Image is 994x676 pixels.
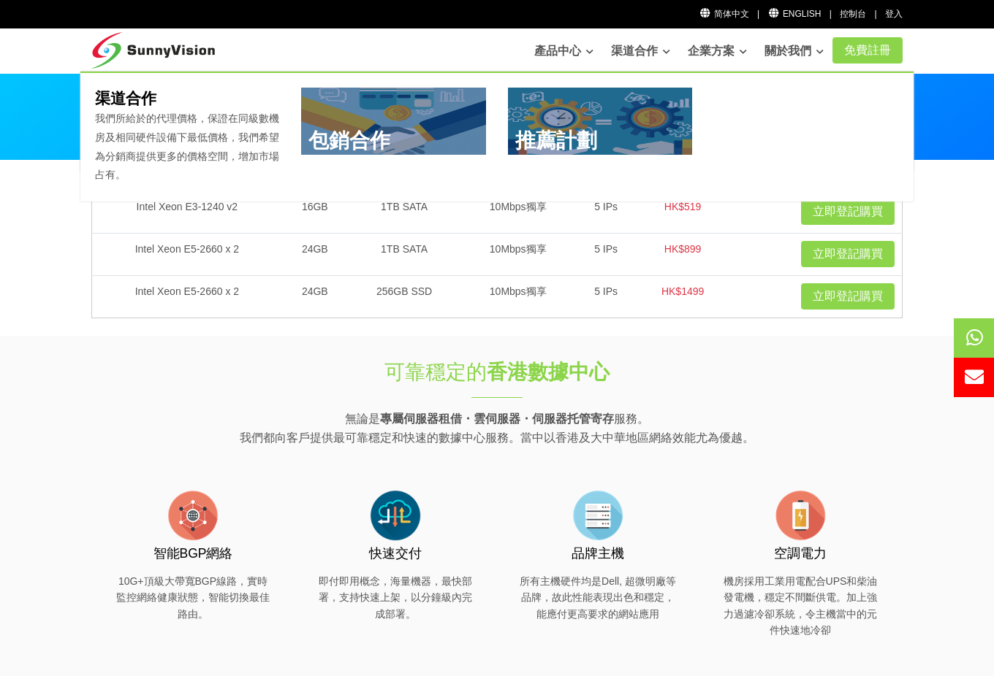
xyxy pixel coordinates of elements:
[875,7,877,21] li: |
[113,545,273,563] h3: 智能BGP網絡
[92,275,282,318] td: Intel Xeon E5-2660 x 2
[282,233,348,275] td: 24GB
[637,191,729,233] td: HK$519
[721,545,880,563] h3: 空調電力
[771,486,830,545] img: flat-battery.png
[348,275,460,318] td: 256GB SSD
[801,199,895,225] a: 立即登記購買
[80,72,914,201] div: 渠道合作
[637,275,729,318] td: HK$1499
[366,486,425,545] img: flat-cloud-in-out.png
[348,233,460,275] td: 1TB SATA
[316,573,475,622] p: 即付即用概念，海量機器，最快部署，支持快速上架，以分鐘級內完成部署。
[575,275,637,318] td: 5 IPs
[575,191,637,233] td: 5 IPs
[282,275,348,318] td: 24GB
[801,283,895,310] a: 立即登記購買
[92,233,282,275] td: Intel Xeon E5-2660 x 2
[518,545,678,563] h3: 品牌主機
[765,37,824,66] a: 關於我們
[487,361,610,383] strong: 香港數據中心
[91,410,903,447] p: 無論是 服務。 我們都向客戶提供最可靠穩定和快速的數據中心服務。當中以香港及大中華地區網絡效能尤為優越。
[885,9,903,19] a: 登入
[534,37,593,66] a: 產品中心
[92,191,282,233] td: Intel Xeon E3-1240 v2
[575,233,637,275] td: 5 IPs
[721,573,880,639] p: 機房採用工業用電配合UPS和柴油發電機，穩定不間斷供電。加上強力過濾冷卻系統，令主機當中的元件快速地冷卻
[164,486,222,545] img: flat-internet.png
[767,9,821,19] a: English
[518,573,678,622] p: 所有主機硬件均是Dell, 超微明廠等品牌，故此性能表現出色和穩定，能應付更高要求的網站應用
[801,241,895,267] a: 立即登記購買
[840,9,866,19] a: 控制台
[95,112,279,180] span: 我們所給於的代理價格，保證在同級數機房及相同硬件設備下最低價格，我們希望為分銷商提供更多的價格空間，增加市場占有。
[637,233,729,275] td: HK$899
[254,358,740,386] h1: 可靠穩定的
[757,7,759,21] li: |
[611,37,670,66] a: 渠道合作
[282,191,348,233] td: 16GB
[380,412,614,425] strong: 專屬伺服器租借・雲伺服器・伺服器托管寄存
[688,37,747,66] a: 企業方案
[460,233,575,275] td: 10Mbps獨享
[460,191,575,233] td: 10Mbps獨享
[316,545,475,563] h3: 快速交付
[830,7,832,21] li: |
[569,486,627,545] img: flat-server-alt.png
[348,191,460,233] td: 1TB SATA
[699,9,749,19] a: 简体中文
[460,275,575,318] td: 10Mbps獨享
[95,90,156,107] b: 渠道合作
[113,573,273,622] p: 10G+頂級大帶寬BGP線路，實時監控網絡健康狀態，智能切換最佳路由。
[832,37,903,64] a: 免費註冊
